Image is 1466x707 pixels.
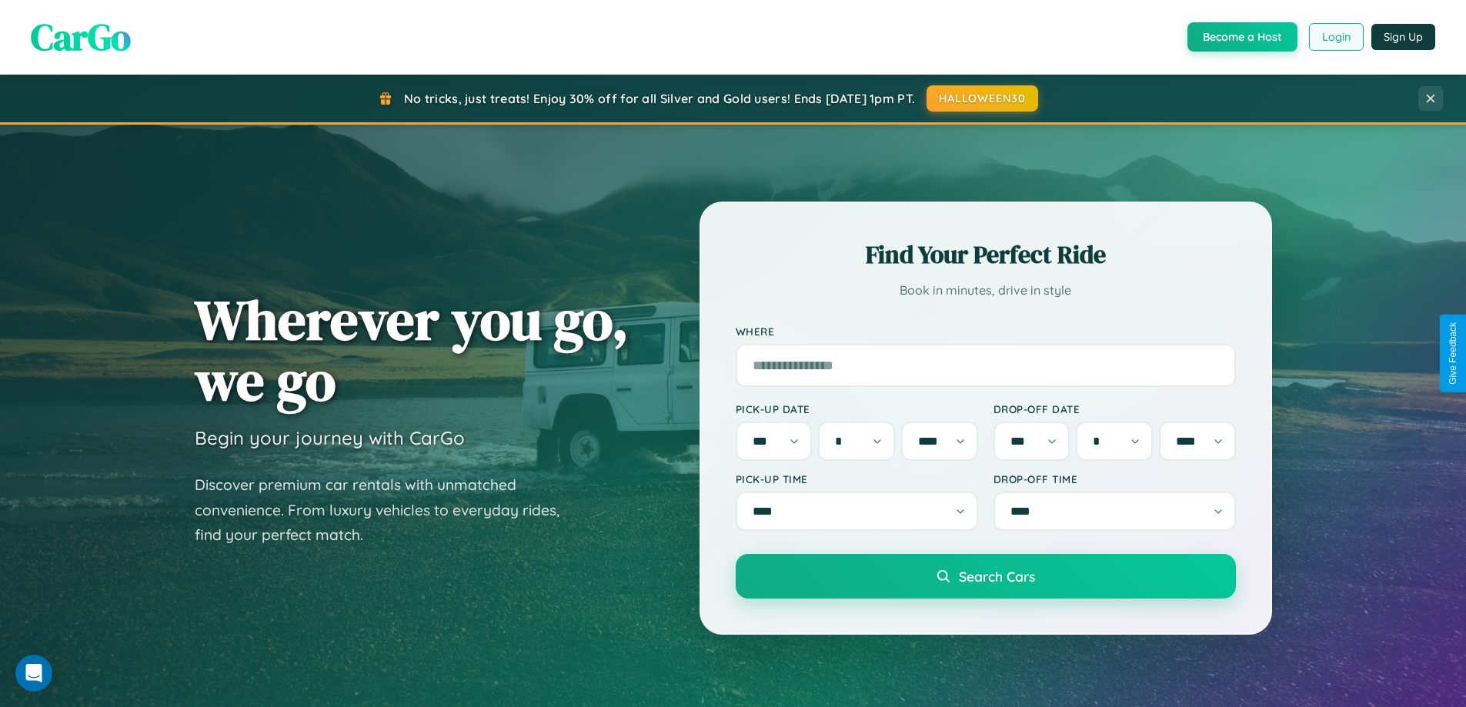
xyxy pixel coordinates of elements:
[1309,23,1364,51] button: Login
[31,12,131,62] span: CarGo
[736,472,978,485] label: Pick-up Time
[993,402,1236,415] label: Drop-off Date
[15,655,52,692] iframe: Intercom live chat
[1371,24,1435,50] button: Sign Up
[736,554,1236,599] button: Search Cars
[736,402,978,415] label: Pick-up Date
[736,279,1236,302] p: Book in minutes, drive in style
[195,472,579,548] p: Discover premium car rentals with unmatched convenience. From luxury vehicles to everyday rides, ...
[1187,22,1297,52] button: Become a Host
[927,85,1038,112] button: HALLOWEEN30
[1448,322,1458,385] div: Give Feedback
[195,426,465,449] h3: Begin your journey with CarGo
[736,238,1236,272] h2: Find Your Perfect Ride
[404,91,915,106] span: No tricks, just treats! Enjoy 30% off for all Silver and Gold users! Ends [DATE] 1pm PT.
[993,472,1236,485] label: Drop-off Time
[195,289,629,411] h1: Wherever you go, we go
[736,325,1236,338] label: Where
[959,568,1035,585] span: Search Cars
